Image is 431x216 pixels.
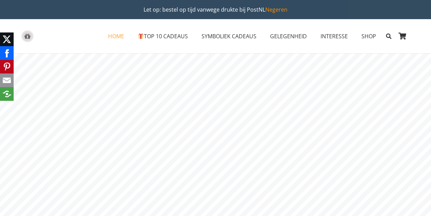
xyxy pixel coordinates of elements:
a: SYMBOLIEK CADEAUSSYMBOLIEK CADEAUS Menu [195,28,263,45]
span: INTERESSE [321,32,348,40]
a: SHOPSHOP Menu [355,28,383,45]
a: Negeren [265,6,287,13]
span: HOME [108,32,124,40]
a: INTERESSEINTERESSE Menu [314,28,355,45]
a: gift-box-icon-grey-inspirerendwinkelen [21,30,34,42]
span: SYMBOLIEK CADEAUS [202,32,256,40]
img: 🎁 [138,33,144,39]
a: GELEGENHEIDGELEGENHEID Menu [263,28,314,45]
a: Winkelwagen [395,19,410,53]
a: Zoeken [383,28,395,45]
a: HOMEHOME Menu [101,28,131,45]
span: TOP 10 CADEAUS [138,32,188,40]
span: SHOP [361,32,376,40]
a: 🎁TOP 10 CADEAUS🎁 TOP 10 CADEAUS Menu [131,28,195,45]
span: GELEGENHEID [270,32,307,40]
